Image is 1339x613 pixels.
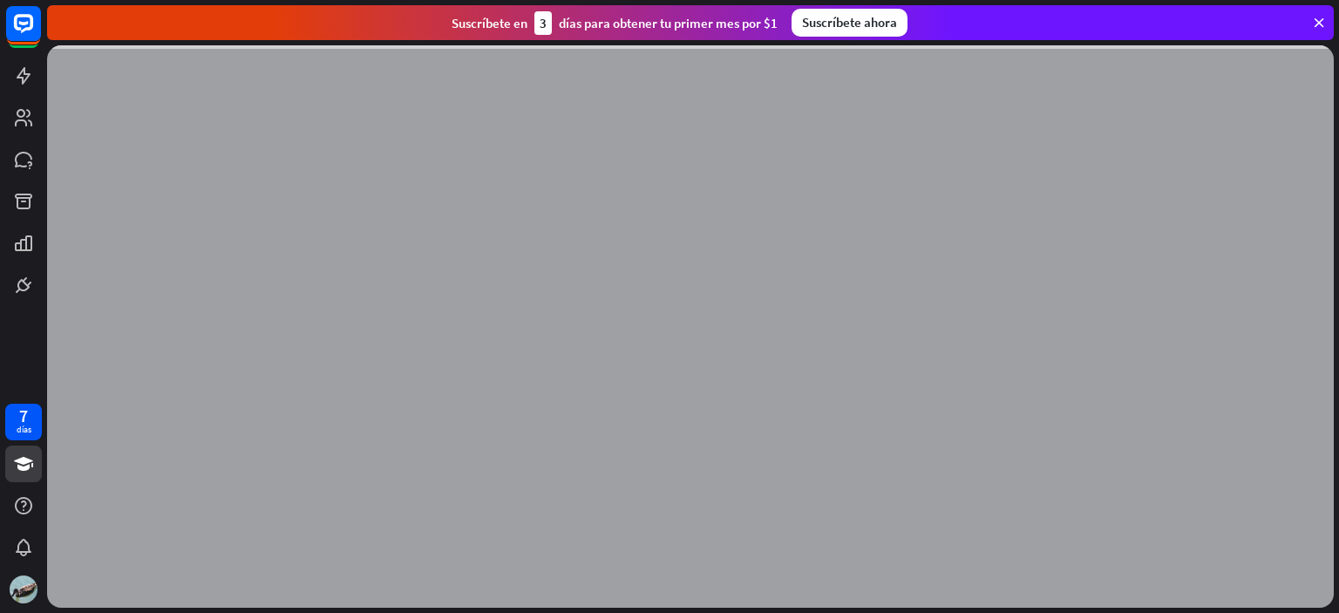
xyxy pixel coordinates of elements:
font: 7 [19,405,28,426]
a: 7 días [5,404,42,440]
font: Suscríbete ahora [802,14,897,31]
font: días [17,424,31,435]
font: días para obtener tu primer mes por $1 [559,15,778,31]
font: Suscríbete en [452,15,527,31]
font: 3 [540,15,547,31]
